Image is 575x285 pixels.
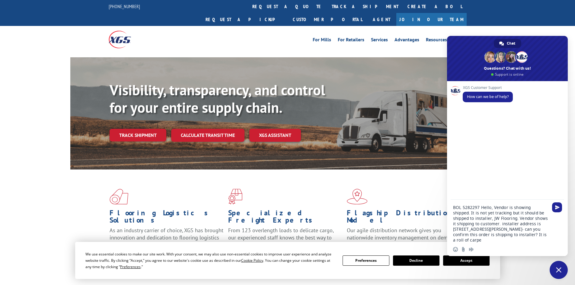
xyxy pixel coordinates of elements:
[494,39,521,48] div: Chat
[393,255,439,266] button: Decline
[228,209,342,227] h1: Specialized Freight Experts
[110,227,223,248] span: As an industry carrier of choice, XGS has brought innovation and dedication to flooring logistics...
[552,202,562,212] span: Send
[426,37,447,44] a: Resources
[461,247,466,252] span: Send a file
[110,129,166,141] a: Track shipment
[507,39,515,48] span: Chat
[371,37,388,44] a: Services
[85,251,335,270] div: We use essential cookies to make our site work. With your consent, we may also use non-essential ...
[75,242,500,279] div: Cookie Consent Prompt
[120,264,141,269] span: Preferences
[338,37,364,44] a: For Retailers
[347,227,458,241] span: Our agile distribution network gives you nationwide inventory management on demand.
[110,209,224,227] h1: Flooring Logistics Solutions
[171,129,244,142] a: Calculate transit time
[469,247,474,252] span: Audio message
[550,261,568,279] div: Close chat
[313,37,331,44] a: For Mills
[347,189,368,204] img: xgs-icon-flagship-distribution-model-red
[453,205,548,243] textarea: Compose your message...
[241,258,263,263] span: Cookie Policy
[467,94,509,99] span: How can we be of help?
[343,255,389,266] button: Preferences
[395,37,419,44] a: Advantages
[228,227,342,254] p: From 123 overlength loads to delicate cargo, our experienced staff knows the best way to move you...
[463,86,513,90] span: XGS Customer Support
[110,189,128,204] img: xgs-icon-total-supply-chain-intelligence-red
[228,189,242,204] img: xgs-icon-focused-on-flooring-red
[367,13,396,26] a: Agent
[249,129,301,142] a: XGS ASSISTANT
[109,3,140,9] a: [PHONE_NUMBER]
[288,13,367,26] a: Customer Portal
[443,255,490,266] button: Accept
[396,13,467,26] a: Join Our Team
[201,13,288,26] a: Request a pickup
[110,81,325,117] b: Visibility, transparency, and control for your entire supply chain.
[453,247,458,252] span: Insert an emoji
[347,209,461,227] h1: Flagship Distribution Model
